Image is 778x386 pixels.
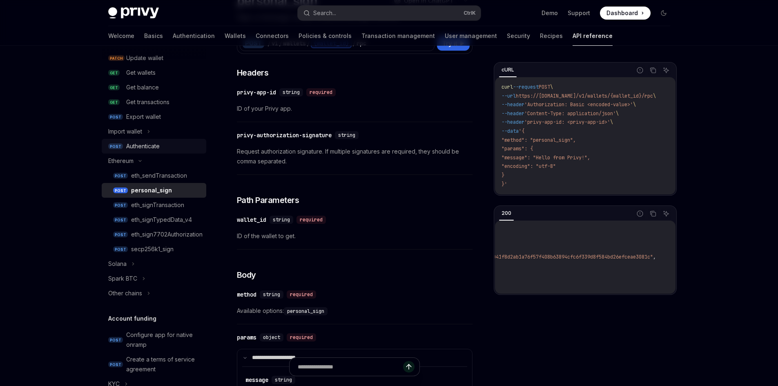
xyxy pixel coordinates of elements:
[126,83,159,92] div: Get balance
[113,217,128,223] span: POST
[108,85,120,91] span: GET
[102,242,206,257] a: POSTsecp256k1_sign
[102,95,206,109] a: GETGet transactions
[126,355,201,374] div: Create a terms of service agreement
[502,154,590,161] span: "message": "Hello from Privy!",
[237,333,256,341] div: params
[507,26,530,46] a: Security
[126,97,169,107] div: Get transactions
[298,6,481,20] button: Search...CtrlK
[113,232,128,238] span: POST
[550,84,553,90] span: \
[108,143,123,149] span: POST
[113,187,128,194] span: POST
[108,259,127,269] div: Solana
[445,26,497,46] a: User management
[237,306,473,316] span: Available options:
[131,200,184,210] div: eth_signTransaction
[102,183,206,198] a: POSTpersonal_sign
[237,290,256,299] div: method
[403,361,415,373] button: Send message
[502,137,576,143] span: "method": "personal_sign",
[633,101,636,108] span: \
[237,88,276,96] div: privy-app-id
[273,216,290,223] span: string
[102,352,206,377] a: POSTCreate a terms of service agreement
[108,7,159,19] img: dark logo
[102,139,206,154] a: POSTAuthenticate
[502,172,504,178] span: }
[108,288,142,298] div: Other chains
[524,101,633,108] span: 'Authorization: Basic <encoded-value>'
[256,26,289,46] a: Connectors
[144,26,163,46] a: Basics
[237,147,473,166] span: Request authorization signature. If multiple signatures are required, they should be comma separa...
[635,208,645,219] button: Report incorrect code
[519,128,524,134] span: '{
[524,110,616,117] span: 'Content-Type: application/json'
[600,7,651,20] a: Dashboard
[237,131,332,139] div: privy-authorization-signature
[661,208,671,219] button: Ask AI
[606,9,638,17] span: Dashboard
[102,109,206,124] a: POSTExport wallet
[502,101,524,108] span: --header
[502,84,513,90] span: curl
[653,93,656,99] span: \
[306,88,336,96] div: required
[653,254,656,260] span: ,
[648,208,658,219] button: Copy the contents from the code block
[313,8,336,18] div: Search...
[287,290,316,299] div: required
[108,337,123,343] span: POST
[568,9,590,17] a: Support
[225,26,246,46] a: Wallets
[108,127,142,136] div: Import wallet
[502,110,524,117] span: --header
[102,328,206,352] a: POSTConfigure app for native onramp
[263,291,280,298] span: string
[126,68,156,78] div: Get wallets
[502,163,556,170] span: "encoding": "utf-8"
[102,65,206,80] a: GETGet wallets
[263,334,280,341] span: object
[502,128,519,134] span: --data
[108,114,123,120] span: POST
[635,65,645,76] button: Report incorrect code
[102,168,206,183] a: POSTeth_sendTransaction
[126,141,160,151] div: Authenticate
[610,119,613,125] span: \
[524,119,610,125] span: 'privy-app-id: <privy-app-id>'
[299,26,352,46] a: Policies & controls
[108,314,156,324] h5: Account funding
[338,132,355,138] span: string
[284,307,328,315] code: personal_sign
[287,333,316,341] div: required
[102,212,206,227] a: POSTeth_signTypedData_v4
[126,330,201,350] div: Configure app for native onramp
[131,215,192,225] div: eth_signTypedData_v4
[237,269,256,281] span: Body
[513,84,539,90] span: --request
[616,110,619,117] span: \
[237,194,299,206] span: Path Parameters
[283,89,300,96] span: string
[657,7,670,20] button: Toggle dark mode
[499,65,517,75] div: cURL
[464,10,476,16] span: Ctrl K
[108,70,120,76] span: GET
[237,231,473,241] span: ID of the wallet to get.
[648,65,658,76] button: Copy the contents from the code block
[126,112,161,122] div: Export wallet
[102,80,206,95] a: GETGet balance
[502,119,524,125] span: --header
[131,185,172,195] div: personal_sign
[102,227,206,242] a: POSTeth_sign7702Authorization
[499,208,514,218] div: 200
[108,361,123,368] span: POST
[516,93,653,99] span: https://[DOMAIN_NAME]/v1/wallets/{wallet_id}/rpc
[131,171,187,181] div: eth_sendTransaction
[237,104,473,114] span: ID of your Privy app.
[502,145,533,152] span: "params": {
[113,173,128,179] span: POST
